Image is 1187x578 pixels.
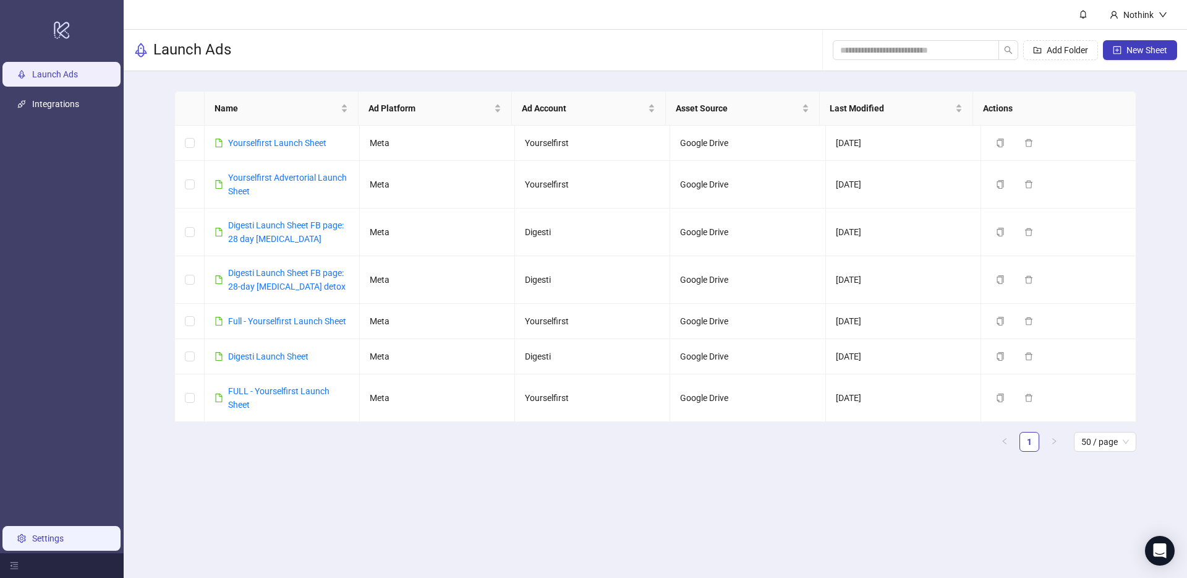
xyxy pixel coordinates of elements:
span: Last Modified [830,101,953,115]
span: Asset Source [676,101,799,115]
span: Ad Platform [368,101,492,115]
th: Last Modified [820,92,974,126]
span: copy [996,394,1005,402]
a: Yourselfirst Advertorial Launch Sheet [228,173,347,196]
td: [DATE] [826,209,981,256]
td: Google Drive [670,126,825,161]
div: Nothink [1118,8,1159,22]
li: Previous Page [995,432,1015,452]
td: Meta [360,339,515,374]
span: copy [996,317,1005,326]
td: Meta [360,161,515,209]
td: Meta [360,304,515,339]
th: Ad Account [512,92,666,126]
span: right [1050,438,1058,445]
span: folder-add [1033,46,1042,54]
span: plus-square [1113,46,1121,54]
td: Meta [360,374,515,422]
button: New Sheet [1103,40,1177,60]
a: Digesti Launch Sheet FB page: 28 day [MEDICAL_DATA] [228,220,344,244]
span: file [215,180,223,189]
h3: Launch Ads [153,40,231,60]
td: Google Drive [670,339,825,374]
td: Google Drive [670,209,825,256]
td: Yourselfirst [515,161,670,209]
a: Settings [32,533,64,543]
span: delete [1024,275,1033,284]
span: file [215,139,223,147]
span: copy [996,275,1005,284]
td: Google Drive [670,161,825,209]
a: Full - Yourselfirst Launch Sheet [228,316,346,326]
td: Google Drive [670,256,825,304]
span: down [1159,11,1167,19]
span: user [1110,11,1118,19]
a: Digesti Launch Sheet [228,352,308,361]
td: Meta [360,209,515,256]
span: file [215,352,223,361]
span: delete [1024,352,1033,361]
span: left [1001,438,1008,445]
span: delete [1024,139,1033,147]
a: 1 [1020,433,1039,451]
td: [DATE] [826,304,981,339]
td: [DATE] [826,161,981,209]
span: 50 / page [1081,433,1129,451]
td: Yourselfirst [515,126,670,161]
td: Google Drive [670,304,825,339]
td: Yourselfirst [515,304,670,339]
td: Digesti [515,339,670,374]
span: copy [996,228,1005,236]
td: Google Drive [670,374,825,422]
a: Launch Ads [32,69,78,79]
th: Name [205,92,359,126]
span: delete [1024,180,1033,189]
span: delete [1024,394,1033,402]
span: copy [996,139,1005,147]
td: Digesti [515,209,670,256]
li: 1 [1019,432,1039,452]
span: copy [996,352,1005,361]
td: Digesti [515,256,670,304]
span: bell [1079,10,1087,19]
span: Name [215,101,338,115]
a: Yourselfirst Launch Sheet [228,138,326,148]
th: Asset Source [666,92,820,126]
span: menu-fold [10,561,19,570]
span: copy [996,180,1005,189]
td: [DATE] [826,126,981,161]
td: Meta [360,256,515,304]
li: Next Page [1044,432,1064,452]
span: delete [1024,317,1033,326]
span: file [215,275,223,284]
span: file [215,394,223,402]
span: rocket [134,43,148,58]
a: Digesti Launch Sheet FB page: 28-day [MEDICAL_DATA] detox [228,268,346,291]
td: Meta [360,126,515,161]
span: Ad Account [522,101,645,115]
span: New Sheet [1126,45,1167,55]
td: [DATE] [826,374,981,422]
a: Integrations [32,99,79,109]
span: search [1004,46,1013,54]
span: file [215,228,223,236]
div: Open Intercom Messenger [1145,536,1175,566]
td: [DATE] [826,256,981,304]
button: left [995,432,1015,452]
th: Actions [973,92,1127,126]
span: file [215,317,223,326]
div: Page Size [1074,432,1136,452]
button: right [1044,432,1064,452]
button: Add Folder [1023,40,1098,60]
td: Yourselfirst [515,374,670,422]
span: delete [1024,228,1033,236]
td: [DATE] [826,339,981,374]
span: Add Folder [1047,45,1088,55]
a: FULL - Yourselfirst Launch Sheet [228,386,330,410]
th: Ad Platform [359,92,513,126]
